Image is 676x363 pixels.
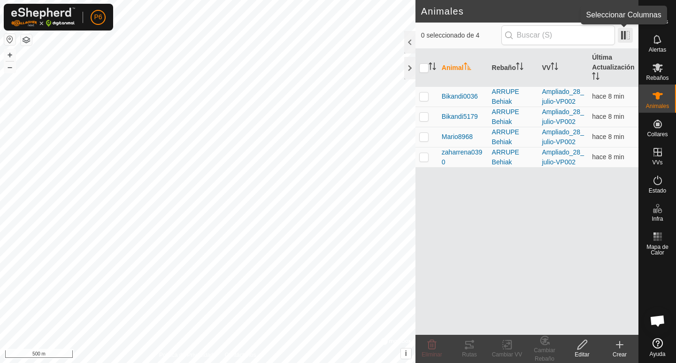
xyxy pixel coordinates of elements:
span: 0 seleccionado de 4 [421,31,501,40]
div: ARRUPE Behiak [492,127,535,147]
button: i [401,348,411,359]
p-sorticon: Activar para ordenar [516,64,523,71]
span: Infra [652,216,663,222]
span: Bikandi0036 [442,92,478,101]
span: 1 sept 2025, 14:23 [592,133,624,140]
span: Estado [649,188,666,193]
th: Animal [438,49,488,87]
a: Ampliado_28_julio-VP002 [542,148,584,166]
span: Animales [646,103,669,109]
a: Chat abierto [644,307,672,335]
div: Crear [601,350,638,359]
button: – [4,62,15,73]
button: + [4,49,15,61]
a: Ayuda [639,334,676,361]
div: ARRUPE Behiak [492,147,535,167]
span: 1 sept 2025, 14:23 [592,153,624,161]
span: Alertas [649,47,666,53]
div: Cambiar Rebaño [526,346,563,363]
span: i [405,349,407,357]
span: Mapa de Calor [641,244,674,255]
span: Horarios [647,19,668,24]
span: 1 sept 2025, 14:23 [592,93,624,100]
button: Capas del Mapa [21,34,32,46]
span: P6 [94,12,102,22]
th: Rebaño [488,49,538,87]
div: Editar [563,350,601,359]
a: Ampliado_28_julio-VP002 [542,108,584,125]
th: VV [538,49,588,87]
div: ARRUPE Behiak [492,87,535,107]
span: 4 [624,4,629,18]
span: Rebaños [646,75,668,81]
span: 1 sept 2025, 14:23 [592,113,624,120]
a: Ampliado_28_julio-VP002 [542,88,584,105]
a: Política de Privacidad [159,351,213,359]
span: VVs [652,160,662,165]
span: Ayuda [650,351,666,357]
div: Cambiar VV [488,350,526,359]
p-sorticon: Activar para ordenar [551,64,558,71]
span: Collares [647,131,668,137]
button: Restablecer Mapa [4,34,15,45]
div: ARRUPE Behiak [492,107,535,127]
p-sorticon: Activar para ordenar [464,64,471,71]
span: Eliminar [422,351,442,358]
span: zaharrena0390 [442,147,484,167]
h2: Animales [421,6,624,17]
th: Última Actualización [588,49,638,87]
span: Mario8968 [442,132,473,142]
a: Ampliado_28_julio-VP002 [542,128,584,146]
a: Contáctenos [224,351,256,359]
div: Rutas [451,350,488,359]
span: Bikandi5179 [442,112,478,122]
input: Buscar (S) [501,25,615,45]
img: Logo Gallagher [11,8,75,27]
p-sorticon: Activar para ordenar [429,64,436,71]
p-sorticon: Activar para ordenar [592,74,599,81]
